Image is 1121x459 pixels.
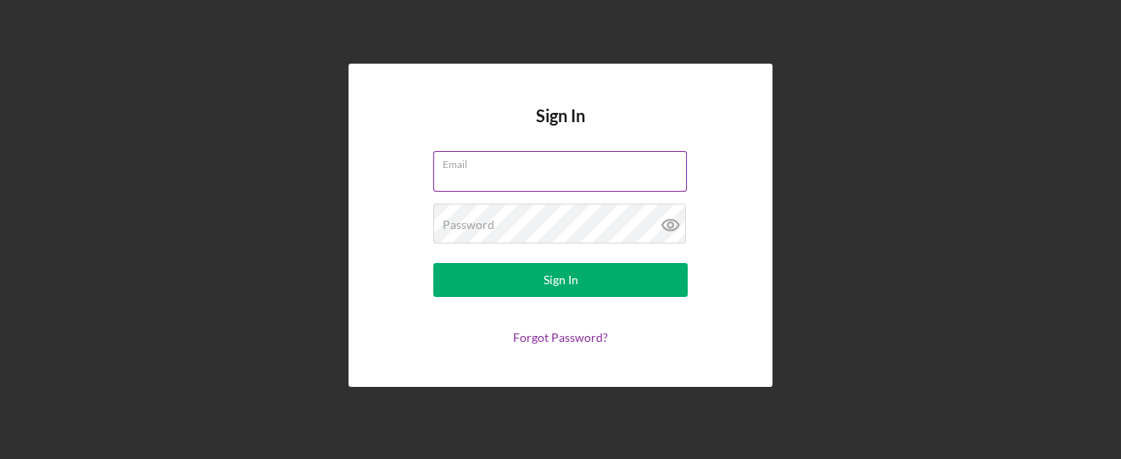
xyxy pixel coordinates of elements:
label: Password [443,218,494,232]
button: Sign In [433,263,688,297]
div: Sign In [544,263,578,297]
a: Forgot Password? [513,330,608,344]
label: Email [443,152,687,171]
h4: Sign In [536,106,585,151]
